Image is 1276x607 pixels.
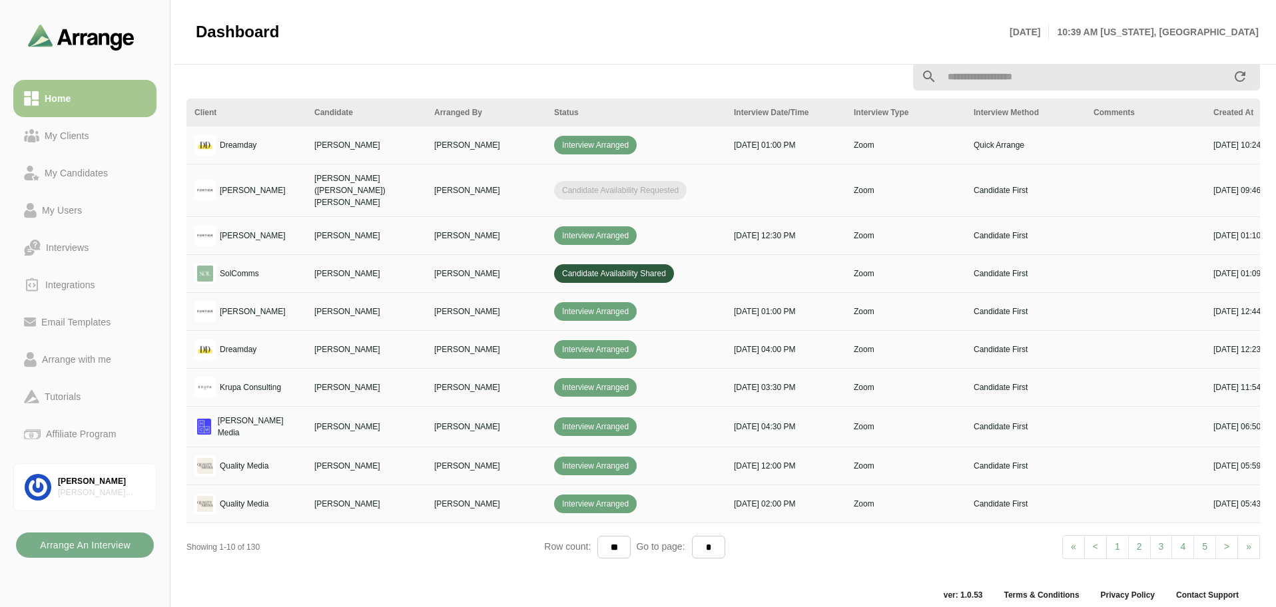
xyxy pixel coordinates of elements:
p: [PERSON_NAME] [434,498,538,510]
p: Candidate First [974,421,1078,433]
p: Quick Arrange [974,139,1078,151]
span: » [1246,541,1251,552]
a: Next [1237,535,1260,559]
div: My Users [37,202,87,218]
div: Status [554,106,718,118]
div: [PERSON_NAME] Associates [58,487,145,499]
span: Interview Arranged [554,302,637,321]
p: Candidate First [974,268,1078,280]
p: Krupa Consulting [220,381,281,393]
div: Integrations [40,277,101,293]
i: appended action [1232,69,1248,85]
p: Candidate First [974,230,1078,242]
a: 4 [1171,535,1194,559]
p: [DATE] 12:30 PM [734,230,838,242]
a: 5 [1193,535,1216,559]
p: [PERSON_NAME] [220,184,286,196]
a: Integrations [13,266,157,303]
p: [PERSON_NAME] [314,268,418,280]
a: Privacy Policy [1090,590,1165,600]
div: Home [39,91,76,106]
span: Interview Arranged [554,417,637,436]
p: Dreamday [220,139,256,151]
span: Row count: [544,541,597,552]
a: My Users [13,192,157,229]
button: Arrange An Interview [16,532,154,558]
div: Arranged By [434,106,538,118]
a: Tutorials [13,378,157,415]
p: [PERSON_NAME] ([PERSON_NAME]) [PERSON_NAME] [314,172,418,208]
p: [DATE] 01:00 PM [734,139,838,151]
img: logo [194,180,216,201]
p: [PERSON_NAME] [434,184,538,196]
p: Candidate First [974,343,1078,355]
p: SolComms [220,268,259,280]
p: [PERSON_NAME] [314,498,418,510]
p: [PERSON_NAME] [220,230,286,242]
p: [PERSON_NAME] [434,268,538,280]
div: Client [194,106,298,118]
span: Candidate Availability Shared [554,264,674,283]
p: [DATE] 12:00 PM [734,460,838,472]
span: Interview Arranged [554,226,637,245]
a: Contact Support [1165,590,1249,600]
p: [PERSON_NAME] [434,343,538,355]
span: Candidate Availability Requested [554,181,687,200]
p: [PERSON_NAME] [434,230,538,242]
b: Arrange An Interview [39,532,131,558]
img: logo [194,263,216,284]
a: My Clients [13,117,157,154]
p: Zoom [854,381,958,393]
div: Affiliate Program [41,426,121,442]
p: [PERSON_NAME] Media [218,415,298,439]
p: [PERSON_NAME] [314,305,418,317]
p: [PERSON_NAME] [434,305,538,317]
a: Home [13,80,157,117]
p: [PERSON_NAME] [314,230,418,242]
p: Zoom [854,498,958,510]
div: Candidate [314,106,418,118]
div: Showing 1-10 of 130 [186,541,544,553]
a: [PERSON_NAME][PERSON_NAME] Associates [13,463,157,511]
img: logo [194,416,214,437]
div: Arrange with me [37,351,117,367]
p: [PERSON_NAME] [434,460,538,472]
img: logo [194,339,216,360]
p: Dreamday [220,343,256,355]
p: Candidate First [974,184,1078,196]
div: Interview Date/Time [734,106,838,118]
p: [DATE] 03:30 PM [734,381,838,393]
p: Zoom [854,230,958,242]
p: Candidate First [974,498,1078,510]
p: [DATE] 04:30 PM [734,421,838,433]
span: Interview Arranged [554,340,637,359]
p: Quality Media [220,460,268,472]
p: [PERSON_NAME] [314,381,418,393]
a: 3 [1150,535,1173,559]
p: [PERSON_NAME] [314,343,418,355]
span: Interview Arranged [554,495,637,513]
p: Candidate First [974,460,1078,472]
p: Zoom [854,305,958,317]
p: Candidate First [974,305,1078,317]
p: Candidate First [974,381,1078,393]
div: [PERSON_NAME] [58,476,145,487]
p: Quality Media [220,498,268,510]
p: Zoom [854,268,958,280]
p: [PERSON_NAME] [434,381,538,393]
img: logo [194,493,216,514]
span: ver: 1.0.53 [933,590,994,600]
a: Next [1215,535,1238,559]
img: arrangeai-name-small-logo.4d2b8aee.svg [28,24,135,50]
a: Affiliate Program [13,415,157,453]
div: Email Templates [36,314,116,330]
p: [DATE] 04:00 PM [734,343,838,355]
p: [PERSON_NAME] [314,460,418,472]
p: 10:39 AM [US_STATE], [GEOGRAPHIC_DATA] [1049,24,1259,40]
span: Dashboard [196,22,279,42]
p: [PERSON_NAME] [314,139,418,151]
img: logo [194,377,216,398]
a: Terms & Conditions [993,590,1090,600]
div: Tutorials [39,389,86,405]
div: Interview Type [854,106,958,118]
